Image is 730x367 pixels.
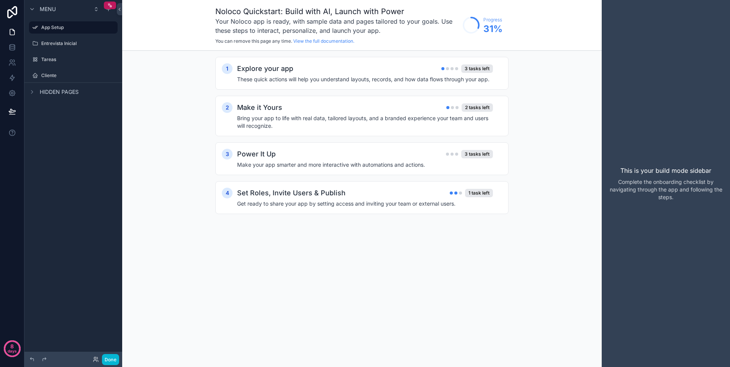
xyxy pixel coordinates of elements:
[40,5,56,13] span: Menu
[29,69,118,82] a: Cliente
[10,343,14,350] p: 8
[215,17,459,35] h3: Your Noloco app is ready, with sample data and pages tailored to your goals. Use these steps to i...
[29,53,118,66] a: Tareas
[41,40,116,47] label: Entrevista Inicial
[293,38,354,44] a: View the full documentation.
[41,24,113,31] label: App Setup
[215,6,459,17] h1: Noloco Quickstart: Build with AI, Launch with Power
[102,354,119,365] button: Done
[29,21,118,34] a: App Setup
[41,72,116,79] label: Cliente
[608,178,724,201] p: Complete the onboarding checklist by navigating through the app and following the steps.
[483,23,502,35] span: 31 %
[41,56,116,63] label: Tareas
[215,38,292,44] span: You can remove this page any time.
[29,37,118,50] a: Entrevista Inicial
[483,17,502,23] span: Progress
[40,88,79,96] span: Hidden pages
[620,166,711,175] p: This is your build mode sidebar
[8,346,17,356] p: days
